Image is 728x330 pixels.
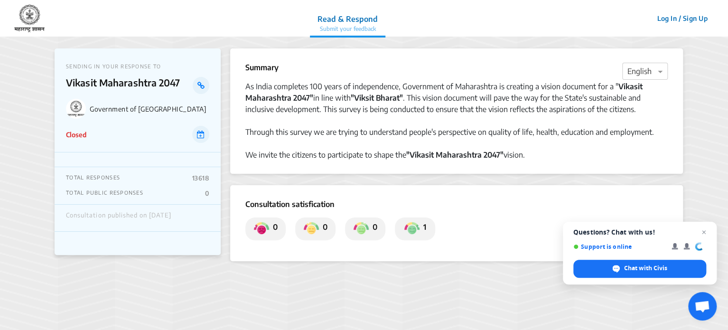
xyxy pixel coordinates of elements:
[317,13,378,25] p: Read & Respond
[14,4,45,33] img: 7907nfqetxyivg6ubhai9kg9bhzr
[688,292,717,321] a: Open chat
[351,93,403,103] strong: "Viksit Bharat"
[304,221,319,236] img: private_somewhat_dissatisfied.png
[245,149,668,160] div: We invite the citizens to participate to shape the vision.
[66,174,120,182] p: TOTAL RESPONSES
[269,221,278,236] p: 0
[66,63,209,69] p: SENDING IN YOUR RESPONSE TO
[245,81,668,115] div: As India completes 100 years of independence, Government of Maharashtra is creating a vision docu...
[245,62,279,73] p: Summary
[245,126,668,138] div: Through this survey we are trying to understand people's perspective on quality of life, health, ...
[66,130,86,140] p: Closed
[369,221,377,236] p: 0
[573,260,706,278] span: Chat with Civis
[205,189,209,197] p: 0
[573,228,706,236] span: Questions? Chat with us!
[406,150,504,160] strong: "Vikasit Maharashtra 2047"
[573,243,665,250] span: Support is online
[90,105,209,113] p: Government of [GEOGRAPHIC_DATA]
[192,174,209,182] p: 13618
[66,99,86,119] img: Government of Maharashtra logo
[66,212,171,224] div: Consultation published on [DATE]
[624,264,667,273] span: Chat with Civis
[404,221,420,236] img: private_satisfied.png
[254,221,269,236] img: private_dissatisfied.png
[354,221,369,236] img: private_somewhat_satisfied.png
[66,189,143,197] p: TOTAL PUBLIC RESPONSES
[651,11,714,26] button: Log In / Sign Up
[66,77,193,94] p: Vikasit Maharashtra 2047
[245,198,668,210] p: Consultation satisfication
[319,221,327,236] p: 0
[420,221,426,236] p: 1
[317,25,378,33] p: Submit your feedback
